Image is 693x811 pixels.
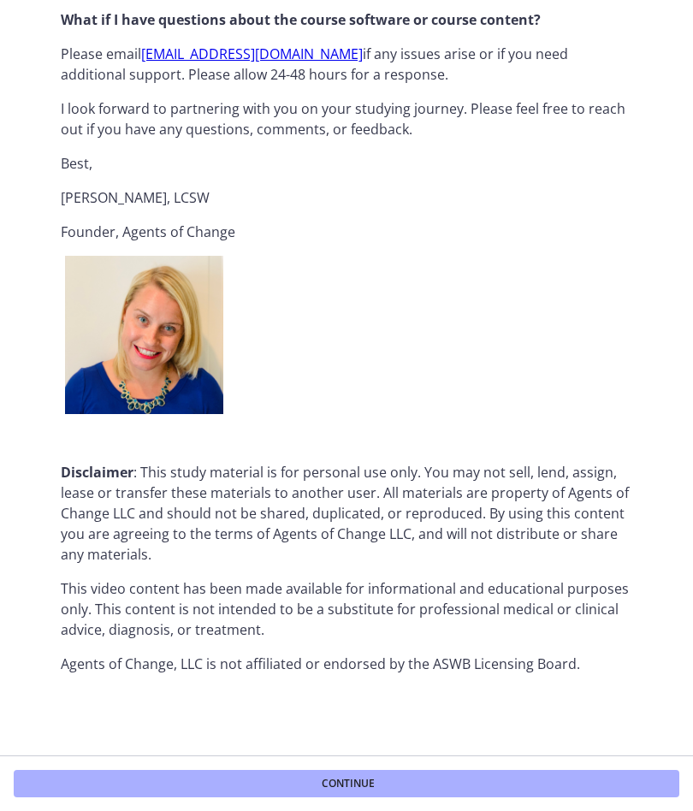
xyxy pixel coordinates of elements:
button: Continue [14,770,679,797]
p: I look forward to partnering with you on your studying journey. Please feel free to reach out if ... [61,98,632,139]
p: Please email if any issues arise or if you need additional support. Please allow 24-48 hours for ... [61,44,632,85]
p: [PERSON_NAME], LCSW [61,187,632,208]
div: Playbar [74,293,530,322]
span: Continue [322,777,375,790]
p: This video content has been made available for informational and educational purposes only. This ... [61,578,632,640]
strong: What if I have questions about the course software or course content? [61,10,541,29]
strong: Disclaimer [61,463,133,482]
p: Founder, Agents of Change [61,222,632,242]
p: Best, [61,153,632,174]
img: 1617799957543.jpg [65,256,223,414]
p: : This study material is for personal use only. You may not sell, lend, assign, lease or transfer... [61,462,632,565]
button: Play Video: c1o6hcmjueu5qasqsu00.mp4 [233,112,340,181]
a: [EMAIL_ADDRESS][DOMAIN_NAME] [141,44,363,63]
button: Show settings menu [537,293,572,322]
p: Agents of Change, LLC is not affiliated or endorsed by the ASWB Licensing Board. [61,654,632,674]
